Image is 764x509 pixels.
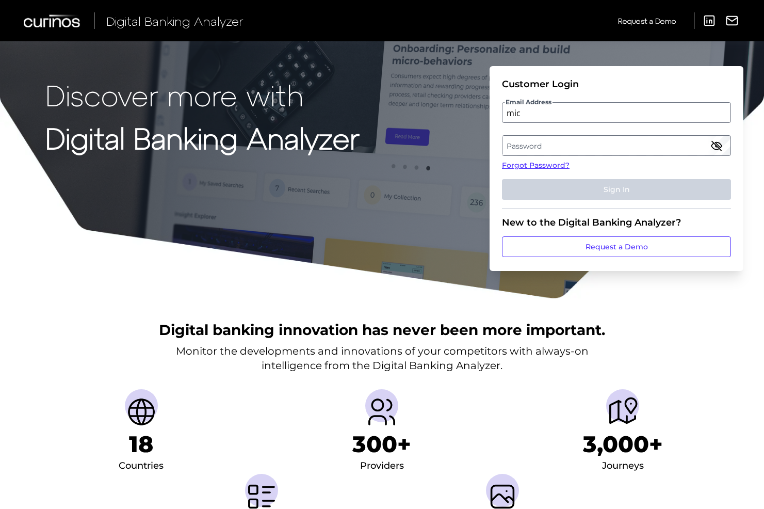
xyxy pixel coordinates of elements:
button: Sign In [502,179,731,200]
p: Discover more with [45,78,360,111]
a: Request a Demo [502,236,731,257]
p: Monitor the developments and innovations of your competitors with always-on intelligence from the... [176,344,589,373]
span: Email Address [505,98,552,106]
div: Countries [119,458,164,474]
div: Journeys [602,458,644,474]
div: Customer Login [502,78,731,90]
img: Journeys [606,395,639,428]
a: Request a Demo [618,12,676,29]
a: Forgot Password? [502,160,731,171]
img: Countries [125,395,158,428]
h1: 300+ [352,431,411,458]
span: Digital Banking Analyzer [106,13,243,28]
div: New to the Digital Banking Analyzer? [502,217,731,228]
img: Providers [365,395,398,428]
h2: Digital banking innovation has never been more important. [159,320,605,340]
span: Request a Demo [618,17,676,25]
h1: 18 [129,431,153,458]
div: Providers [360,458,404,474]
img: Curinos [24,14,82,27]
strong: Digital Banking Analyzer [45,120,360,155]
label: Password [502,136,730,155]
h1: 3,000+ [583,431,663,458]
